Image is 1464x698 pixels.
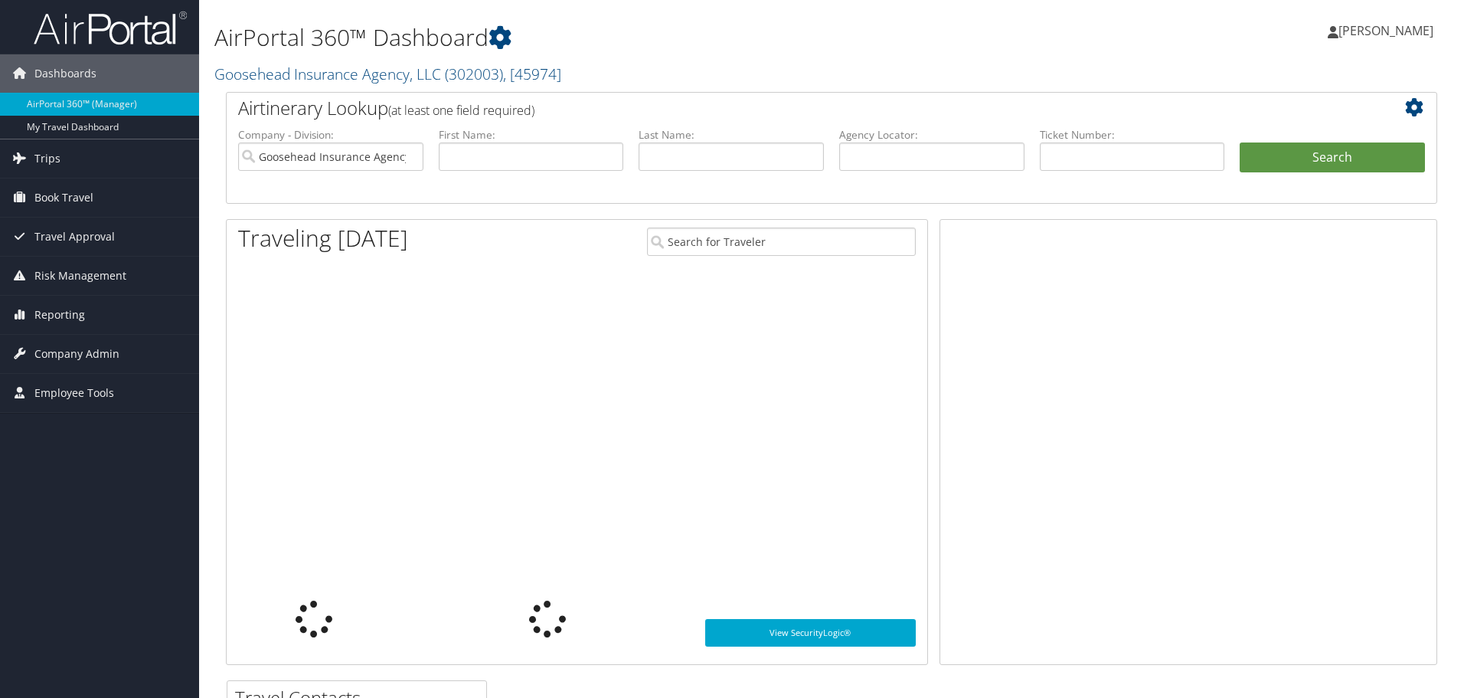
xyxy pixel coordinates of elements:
img: airportal-logo.png [34,10,187,46]
button: Search [1240,143,1425,173]
h2: Airtinerary Lookup [238,95,1324,121]
span: Company Admin [34,335,119,373]
label: Company - Division: [238,127,423,143]
a: View SecurityLogic® [705,619,916,647]
span: Travel Approval [34,218,115,256]
a: [PERSON_NAME] [1328,8,1449,54]
span: Dashboards [34,54,96,93]
label: Ticket Number: [1040,127,1225,143]
h1: AirPortal 360™ Dashboard [214,21,1038,54]
span: (at least one field required) [388,102,534,119]
label: First Name: [439,127,624,143]
span: Employee Tools [34,374,114,412]
span: Reporting [34,296,85,334]
input: Search for Traveler [647,228,916,256]
h1: Traveling [DATE] [238,222,408,254]
a: Goosehead Insurance Agency, LLC [214,64,561,84]
span: , [ 45974 ] [503,64,561,84]
span: Trips [34,139,60,178]
span: ( 302003 ) [445,64,503,84]
label: Agency Locator: [839,127,1024,143]
label: Last Name: [639,127,824,143]
span: Book Travel [34,179,93,217]
span: [PERSON_NAME] [1338,22,1433,39]
span: Risk Management [34,257,126,295]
